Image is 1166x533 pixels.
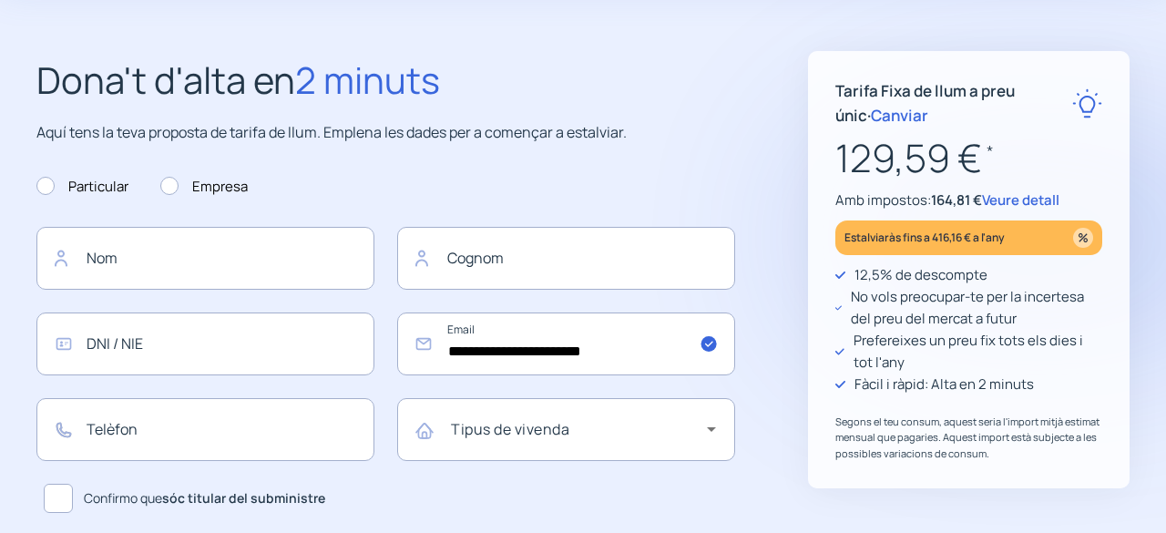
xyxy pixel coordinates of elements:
p: Segons el teu consum, aquest seria l'import mitjà estimat mensual que pagaries. Aquest import est... [835,414,1102,462]
p: Tarifa Fixa de llum a preu únic · [835,78,1072,128]
img: rate-E.svg [1072,88,1102,118]
p: Estalviaràs fins a 416,16 € a l'any [844,227,1005,248]
p: 12,5% de descompte [854,264,987,286]
span: Veure detall [982,190,1059,210]
p: Fàcil i ràpid: Alta en 2 minuts [854,374,1034,395]
img: percentage_icon.svg [1073,228,1093,248]
p: Amb impostos: [835,190,1102,211]
p: 129,59 € [835,128,1102,189]
label: Empresa [160,176,248,198]
h2: Dona't d'alta en [36,51,735,109]
mat-label: Tipus de vivenda [451,419,569,439]
p: No vols preocupar-te per la incertesa del preu del mercat a futur [851,286,1102,330]
p: Prefereixes un preu fix tots els dies i tot l'any [854,330,1102,374]
span: Confirmo que [84,488,325,508]
span: Canviar [871,105,928,126]
label: Particular [36,176,128,198]
p: Aquí tens la teva proposta de tarifa de llum. Emplena les dades per a començar a estalviar. [36,121,735,145]
span: 2 minuts [295,55,440,105]
span: 164,81 € [931,190,982,210]
b: sóc titular del subministre [162,489,325,507]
